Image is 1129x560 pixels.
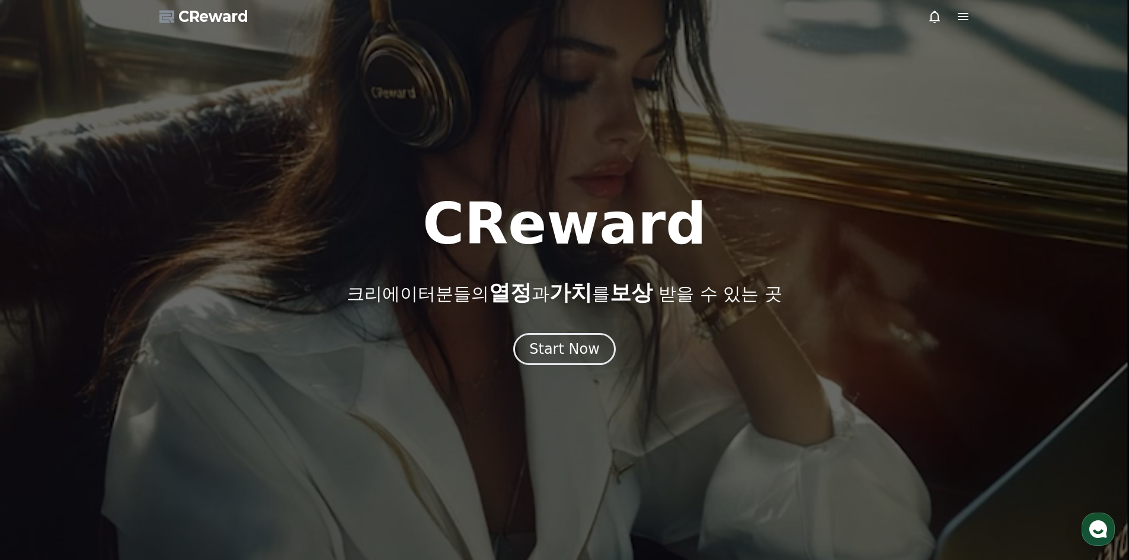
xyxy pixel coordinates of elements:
[423,196,706,252] h1: CReward
[159,7,248,26] a: CReward
[178,7,248,26] span: CReward
[489,280,532,305] span: 열정
[513,345,616,356] a: Start Now
[347,281,782,305] p: 크리에이터분들의 과 를 받을 수 있는 곳
[610,280,653,305] span: 보상
[529,340,600,359] div: Start Now
[549,280,592,305] span: 가치
[513,333,616,365] button: Start Now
